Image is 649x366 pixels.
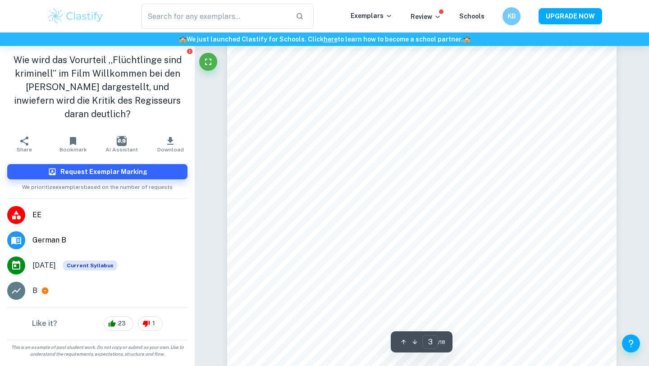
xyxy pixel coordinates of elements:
span: 23 [113,319,131,328]
span: 🏫 [179,36,187,43]
span: This is an example of past student work. Do not copy or submit as your own. Use to understand the... [4,344,191,357]
button: Request Exemplar Marking [7,164,187,179]
a: Schools [459,13,484,20]
img: Clastify logo [47,7,104,25]
button: KB [503,7,521,25]
span: We prioritize exemplars based on the number of requests [22,179,173,191]
button: UPGRADE NOW [539,8,602,24]
span: 🏫 [463,36,471,43]
span: / 18 [438,338,445,346]
span: Share [17,146,32,153]
div: 23 [104,316,133,331]
button: Download [146,132,195,157]
span: EE [32,210,187,220]
p: B [32,285,37,296]
button: Report issue [186,48,193,55]
span: German B [32,235,187,246]
button: Bookmark [49,132,97,157]
h6: Request Exemplar Marking [60,167,147,177]
span: Current Syllabus [63,261,117,270]
h6: We just launched Clastify for Schools. Click to learn how to become a school partner. [2,34,647,44]
h1: Wie wird das Vorurteil ,,Flüchtlinge sind kriminell” im Film Willkommen bei den [PERSON_NAME] dar... [7,53,187,121]
span: AI Assistant [105,146,138,153]
button: Help and Feedback [622,334,640,352]
a: here [324,36,338,43]
div: 1 [138,316,163,331]
div: This exemplar is based on the current syllabus. Feel free to refer to it for inspiration/ideas wh... [63,261,117,270]
h6: KB [507,11,517,21]
p: Exemplars [351,11,393,21]
p: Review [411,12,441,22]
span: Bookmark [59,146,87,153]
span: Download [157,146,184,153]
input: Search for any exemplars... [141,4,288,29]
img: AI Assistant [117,136,127,146]
button: AI Assistant [97,132,146,157]
button: Fullscreen [199,53,217,71]
h6: Like it? [32,318,57,329]
span: 1 [147,319,160,328]
span: [DATE] [32,260,56,271]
